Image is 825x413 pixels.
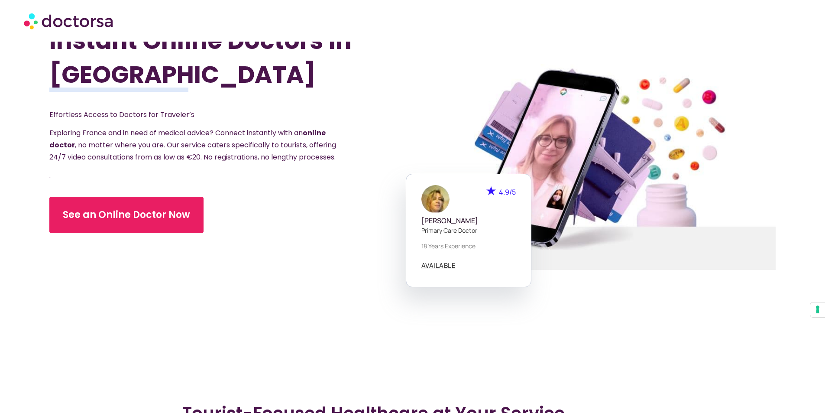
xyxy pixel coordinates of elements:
[49,128,336,162] span: Exploring France and in need of medical advice? Connect instantly with an , no matter where you a...
[49,110,194,120] span: Effortless Access to Doctors for Traveler’s
[499,187,516,197] span: 4.9/5
[421,217,516,225] h5: [PERSON_NAME]
[421,262,456,269] a: AVAILABLE
[810,302,825,317] button: Your consent preferences for tracking technologies
[170,378,655,390] iframe: Customer reviews powered by Trustpilot
[421,241,516,250] p: 18 years experience
[49,197,204,233] a: See an Online Doctor Now
[421,262,456,269] span: AVAILABLE
[421,226,516,235] p: Primary care doctor
[49,170,337,182] p: .
[63,208,190,222] span: See an Online Doctor Now
[49,24,358,91] h1: Instant Online Doctors in [GEOGRAPHIC_DATA]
